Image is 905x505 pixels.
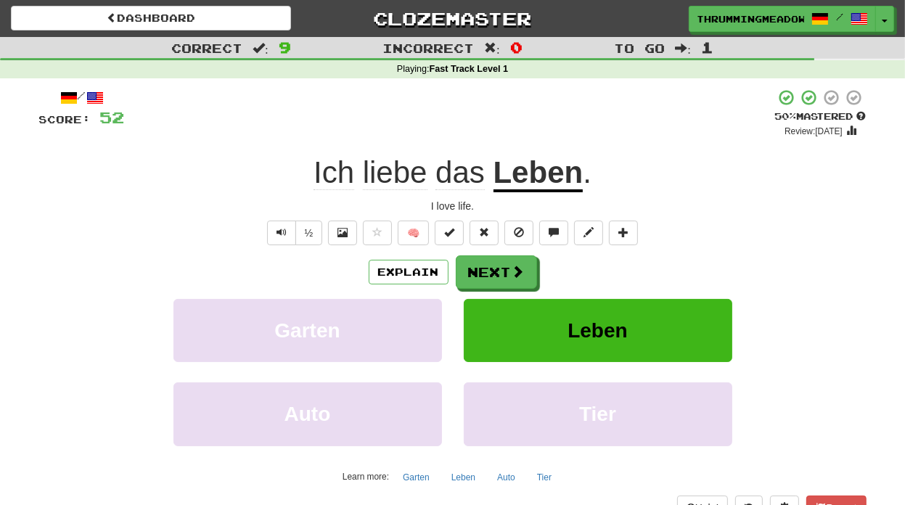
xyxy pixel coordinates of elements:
[785,126,843,136] small: Review: [DATE]
[697,12,804,25] span: ThrummingMeadow7617
[775,110,867,123] div: Mastered
[568,319,627,342] span: Leben
[279,38,291,56] span: 9
[470,221,499,245] button: Reset to 0% Mastered (alt+r)
[171,41,242,55] span: Correct
[39,113,91,126] span: Score:
[284,403,331,425] span: Auto
[363,221,392,245] button: Favorite sentence (alt+f)
[484,42,500,54] span: :
[11,6,291,30] a: Dashboard
[583,155,591,189] span: .
[395,467,438,488] button: Garten
[510,38,523,56] span: 0
[328,221,357,245] button: Show image (alt+x)
[443,467,483,488] button: Leben
[464,299,732,362] button: Leben
[574,221,603,245] button: Edit sentence (alt+d)
[313,6,593,31] a: Clozemaster
[614,41,665,55] span: To go
[529,467,560,488] button: Tier
[504,221,533,245] button: Ignore sentence (alt+i)
[314,155,354,190] span: Ich
[39,89,125,107] div: /
[382,41,474,55] span: Incorrect
[430,64,509,74] strong: Fast Track Level 1
[295,221,323,245] button: ½
[494,155,583,192] u: Leben
[489,467,523,488] button: Auto
[609,221,638,245] button: Add to collection (alt+a)
[675,42,691,54] span: :
[836,12,843,22] span: /
[253,42,269,54] span: :
[274,319,340,342] span: Garten
[267,221,296,245] button: Play sentence audio (ctl+space)
[775,110,797,122] span: 50 %
[435,155,485,190] span: das
[173,382,442,446] button: Auto
[369,260,449,284] button: Explain
[539,221,568,245] button: Discuss sentence (alt+u)
[100,108,125,126] span: 52
[435,221,464,245] button: Set this sentence to 100% Mastered (alt+m)
[701,38,713,56] span: 1
[398,221,429,245] button: 🧠
[456,255,537,289] button: Next
[363,155,427,190] span: liebe
[343,472,389,482] small: Learn more:
[464,382,732,446] button: Tier
[579,403,616,425] span: Tier
[39,199,867,213] div: I love life.
[264,221,323,245] div: Text-to-speech controls
[173,299,442,362] button: Garten
[689,6,876,32] a: ThrummingMeadow7617 /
